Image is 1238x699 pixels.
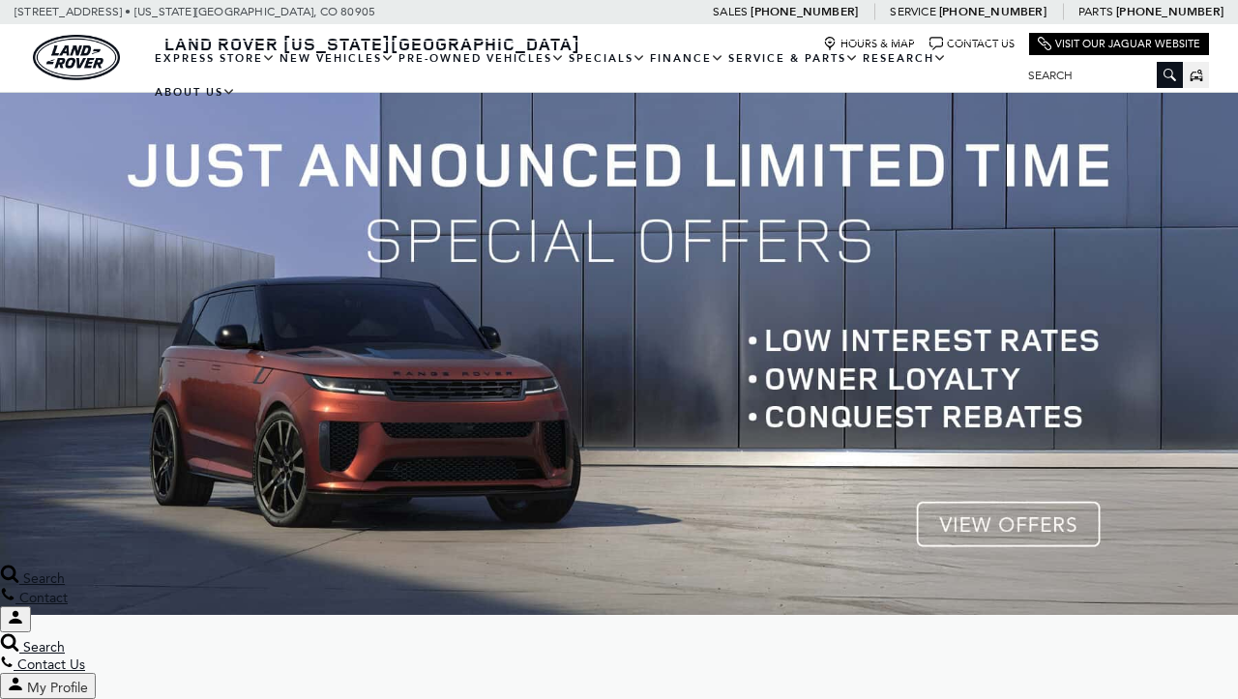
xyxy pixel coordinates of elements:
a: Research [861,42,949,75]
a: [PHONE_NUMBER] [751,4,858,19]
a: [STREET_ADDRESS] • [US_STATE][GEOGRAPHIC_DATA], CO 80905 [15,5,375,18]
a: About Us [153,75,238,109]
span: Search [23,639,65,655]
span: Contact Us [17,656,85,673]
a: Specials [567,42,648,75]
span: Search [23,570,65,587]
a: Contact Us [929,37,1015,51]
a: New Vehicles [278,42,397,75]
a: Hours & Map [823,37,915,51]
a: Pre-Owned Vehicles [397,42,567,75]
a: Service & Parts [726,42,861,75]
span: Contact [19,590,68,606]
a: [PHONE_NUMBER] [1116,4,1223,19]
span: Land Rover [US_STATE][GEOGRAPHIC_DATA] [164,32,580,55]
img: Land Rover [33,35,120,80]
a: land-rover [33,35,120,80]
span: My Profile [27,680,88,696]
a: Land Rover [US_STATE][GEOGRAPHIC_DATA] [153,32,592,55]
input: Search [1014,64,1183,87]
a: Visit Our Jaguar Website [1038,37,1200,51]
nav: Main Navigation [153,42,1014,109]
a: EXPRESS STORE [153,42,278,75]
span: Sales [713,5,748,18]
a: [PHONE_NUMBER] [939,4,1046,19]
span: Parts [1078,5,1113,18]
span: Service [890,5,935,18]
a: Finance [648,42,726,75]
